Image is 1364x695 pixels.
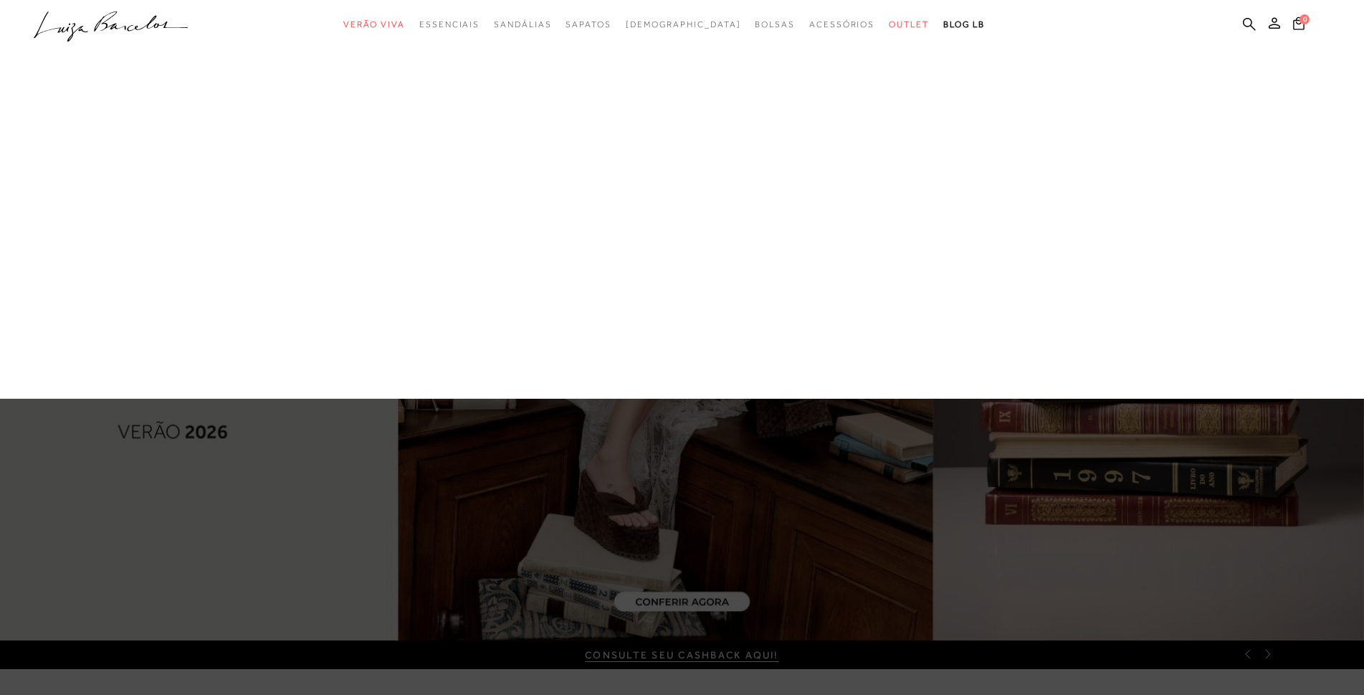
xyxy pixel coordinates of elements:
[809,11,874,38] a: categoryNavScreenReaderText
[494,19,551,29] span: Sandálias
[755,19,795,29] span: Bolsas
[494,11,551,38] a: categoryNavScreenReaderText
[889,11,929,38] a: categoryNavScreenReaderText
[1289,16,1309,35] button: 0
[755,11,795,38] a: categoryNavScreenReaderText
[419,11,480,38] a: categoryNavScreenReaderText
[1299,14,1310,24] span: 0
[566,11,611,38] a: categoryNavScreenReaderText
[566,19,611,29] span: Sapatos
[343,19,405,29] span: Verão Viva
[809,19,874,29] span: Acessórios
[943,11,985,38] a: BLOG LB
[419,19,480,29] span: Essenciais
[943,19,985,29] span: BLOG LB
[626,19,741,29] span: [DEMOGRAPHIC_DATA]
[626,11,741,38] a: noSubCategoriesText
[889,19,929,29] span: Outlet
[343,11,405,38] a: categoryNavScreenReaderText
